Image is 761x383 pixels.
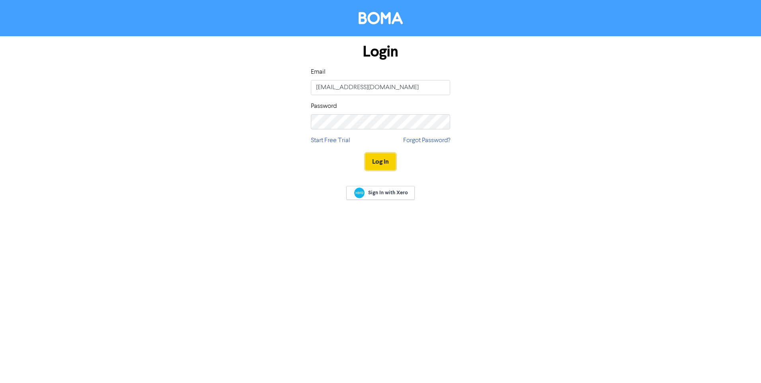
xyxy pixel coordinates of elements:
[403,136,450,145] a: Forgot Password?
[311,102,337,111] label: Password
[359,12,403,24] img: BOMA Logo
[311,67,326,77] label: Email
[311,136,350,145] a: Start Free Trial
[354,188,365,198] img: Xero logo
[346,186,415,200] a: Sign In with Xero
[368,189,408,196] span: Sign In with Xero
[365,153,396,170] button: Log In
[311,43,450,61] h1: Login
